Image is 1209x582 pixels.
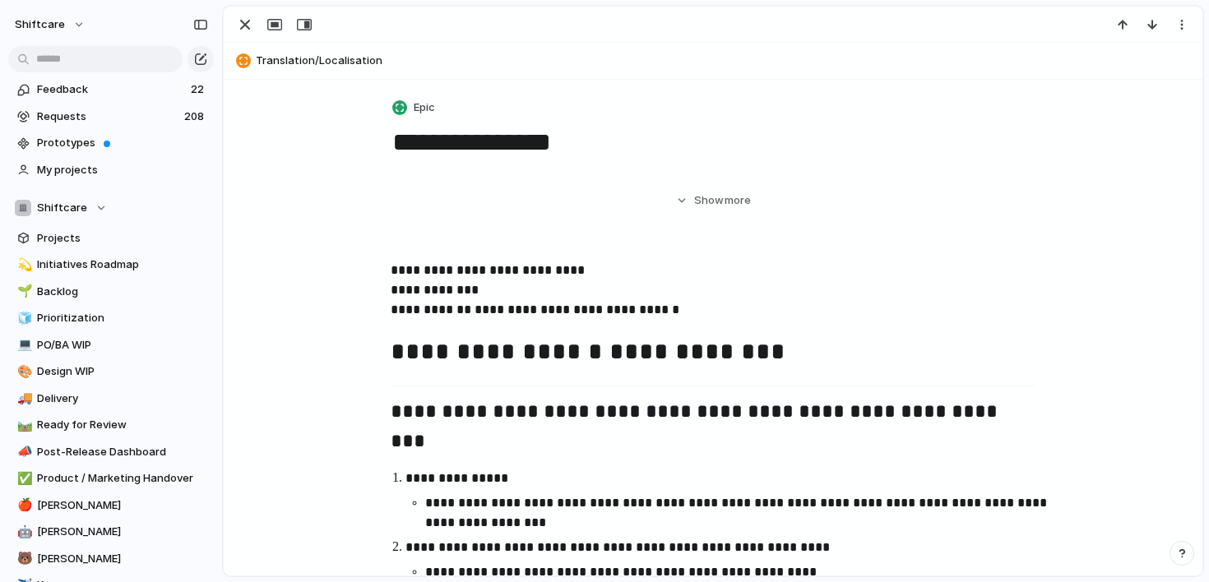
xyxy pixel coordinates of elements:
span: Show [694,192,724,209]
span: shiftcare [15,16,65,33]
div: 🌱 [17,282,29,301]
button: Shiftcare [8,196,214,220]
button: 🚚 [15,390,31,407]
span: Delivery [37,390,208,407]
span: Projects [37,230,208,247]
span: PO/BA WIP [37,337,208,353]
span: My projects [37,162,208,178]
div: 🚚 [17,389,29,408]
div: 💫 [17,256,29,275]
span: 208 [184,109,207,125]
button: 🌱 [15,284,31,300]
button: 💻 [15,337,31,353]
button: 📣 [15,444,31,460]
a: 🌱Backlog [8,279,214,304]
a: 🐻[PERSON_NAME] [8,547,214,571]
div: ✅ [17,469,29,488]
button: Translation/Localisation [231,48,1195,74]
button: 🧊 [15,310,31,326]
a: Projects [8,226,214,251]
span: Product / Marketing Handover [37,470,208,487]
div: 🤖 [17,523,29,542]
div: 🧊 [17,309,29,328]
span: Shiftcare [37,200,87,216]
span: Translation/Localisation [256,53,1195,69]
button: 💫 [15,256,31,273]
span: Requests [37,109,179,125]
button: 🛤️ [15,417,31,433]
div: 🐻 [17,549,29,568]
a: 🚚Delivery [8,386,214,411]
span: Prototypes [37,135,208,151]
span: Backlog [37,284,208,300]
span: [PERSON_NAME] [37,524,208,540]
span: [PERSON_NAME] [37,551,208,567]
a: 🧊Prioritization [8,306,214,330]
a: 🍎[PERSON_NAME] [8,493,214,518]
a: 💫Initiatives Roadmap [8,252,214,277]
button: Showmore [391,186,1035,215]
button: 🎨 [15,363,31,380]
button: 🤖 [15,524,31,540]
a: 🎨Design WIP [8,359,214,384]
span: more [725,192,751,209]
a: 📣Post-Release Dashboard [8,440,214,464]
button: 🍎 [15,497,31,514]
button: 🐻 [15,551,31,567]
span: Feedback [37,81,186,98]
span: Epic [414,99,435,116]
div: 📣 [17,442,29,461]
button: Epic [389,96,440,120]
span: 22 [191,81,207,98]
button: ✅ [15,470,31,487]
div: 💻 [17,335,29,354]
span: Post-Release Dashboard [37,444,208,460]
a: Requests208 [8,104,214,129]
a: My projects [8,158,214,182]
a: 🛤️Ready for Review [8,413,214,437]
a: 🤖[PERSON_NAME] [8,520,214,544]
div: 🎨 [17,363,29,381]
div: 🛤️ [17,416,29,435]
a: Feedback22 [8,77,214,102]
span: Design WIP [37,363,208,380]
a: Prototypes [8,131,214,155]
div: 🍎 [17,496,29,515]
a: 💻PO/BA WIP [8,333,214,358]
span: Prioritization [37,310,208,326]
button: shiftcare [7,12,94,38]
span: Ready for Review [37,417,208,433]
span: Initiatives Roadmap [37,256,208,273]
span: [PERSON_NAME] [37,497,208,514]
a: ✅Product / Marketing Handover [8,466,214,491]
